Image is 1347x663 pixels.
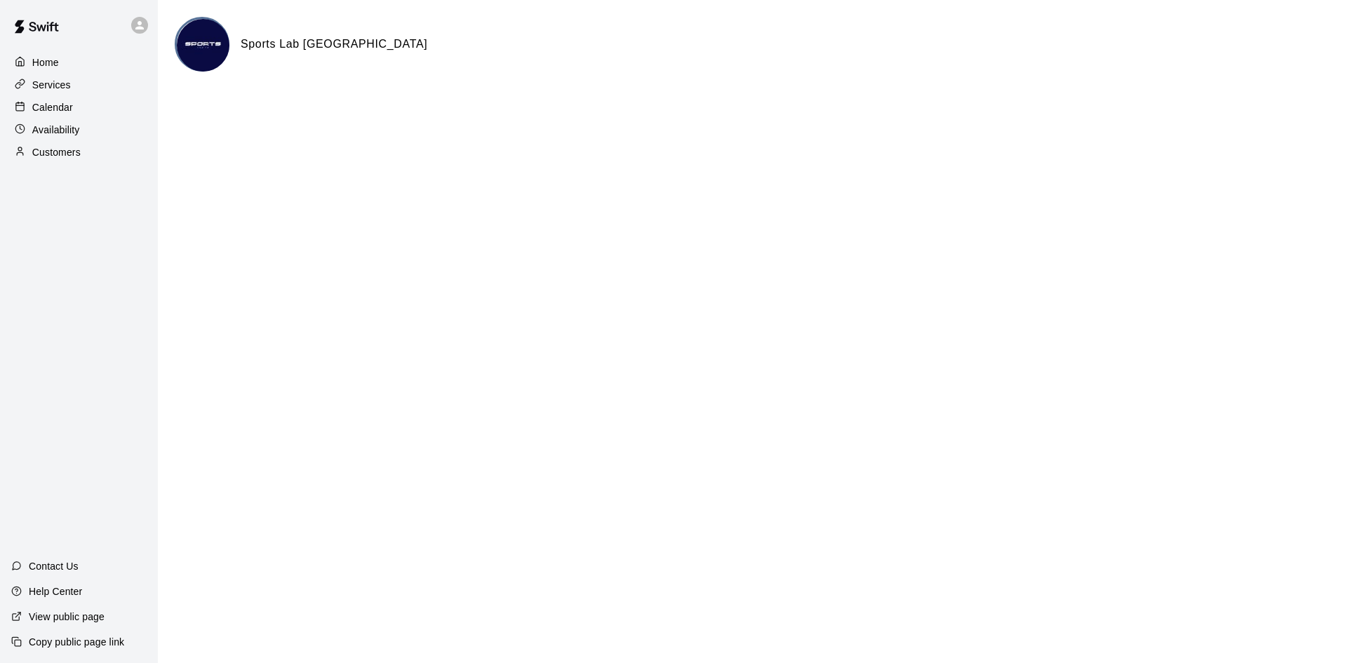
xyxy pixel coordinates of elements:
p: Customers [32,145,81,159]
h6: Sports Lab [GEOGRAPHIC_DATA] [241,35,427,53]
a: Services [11,74,147,95]
a: Availability [11,119,147,140]
p: Services [32,78,71,92]
img: Sports Lab TN logo [177,19,229,72]
p: Copy public page link [29,635,124,649]
p: Help Center [29,584,82,598]
p: Calendar [32,100,73,114]
a: Calendar [11,97,147,118]
p: View public page [29,610,105,624]
p: Home [32,55,59,69]
a: Customers [11,142,147,163]
p: Contact Us [29,559,79,573]
a: Home [11,52,147,73]
p: Availability [32,123,80,137]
